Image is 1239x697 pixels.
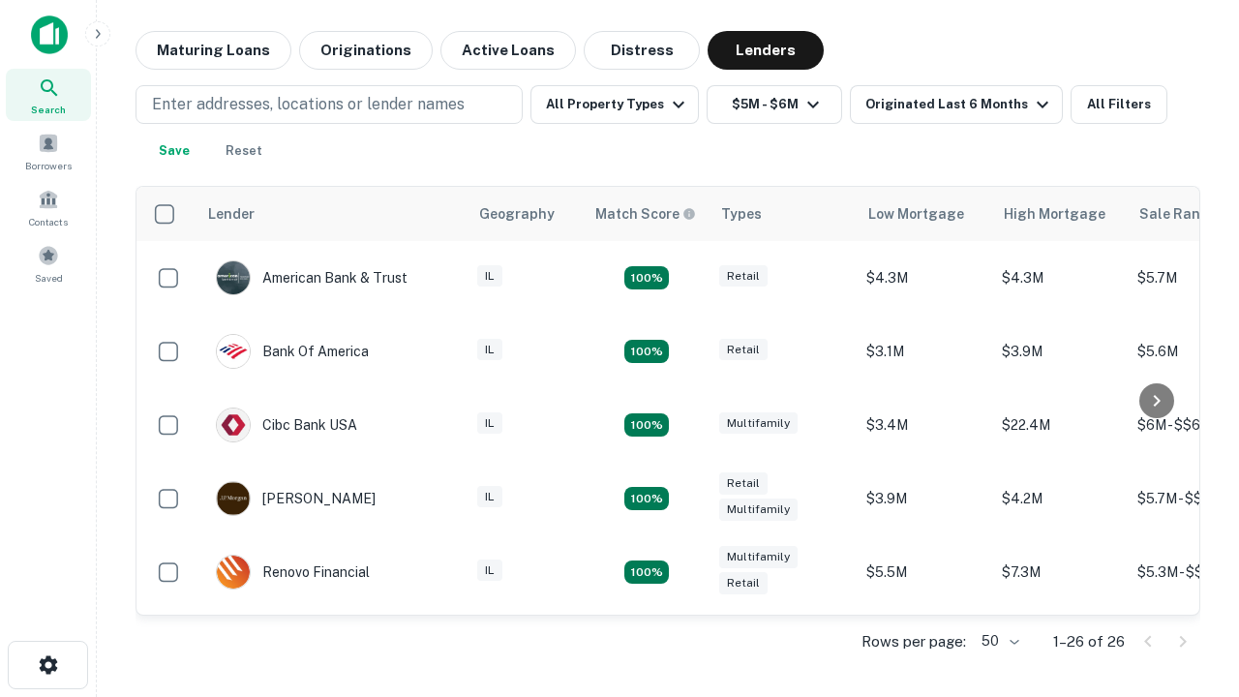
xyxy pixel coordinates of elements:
img: capitalize-icon.png [31,15,68,54]
td: $4.3M [857,241,992,315]
div: Retail [719,265,768,288]
div: Geography [479,202,555,226]
a: Search [6,69,91,121]
div: IL [477,560,502,582]
span: Saved [35,270,63,286]
div: Retail [719,472,768,495]
p: Enter addresses, locations or lender names [152,93,465,116]
div: Matching Properties: 4, hasApolloMatch: undefined [624,413,669,437]
button: All Filters [1071,85,1167,124]
div: Lender [208,202,255,226]
div: [PERSON_NAME] [216,481,376,516]
div: High Mortgage [1004,202,1105,226]
td: $3.9M [992,315,1128,388]
a: Borrowers [6,125,91,177]
td: $5.5M [857,535,992,609]
iframe: Chat Widget [1142,480,1239,573]
div: Matching Properties: 4, hasApolloMatch: undefined [624,561,669,584]
a: Contacts [6,181,91,233]
td: $3.4M [857,388,992,462]
div: Capitalize uses an advanced AI algorithm to match your search with the best lender. The match sco... [595,203,696,225]
td: $3.1M [992,609,1128,682]
div: Originated Last 6 Months [865,93,1054,116]
div: Matching Properties: 7, hasApolloMatch: undefined [624,266,669,289]
h6: Match Score [595,203,692,225]
button: Reset [213,132,275,170]
th: High Mortgage [992,187,1128,241]
div: Low Mortgage [868,202,964,226]
button: All Property Types [530,85,699,124]
img: picture [217,409,250,441]
td: $2.2M [857,609,992,682]
div: Multifamily [719,546,798,568]
th: Low Mortgage [857,187,992,241]
div: Retail [719,339,768,361]
button: Lenders [708,31,824,70]
div: IL [477,265,502,288]
div: Types [721,202,762,226]
td: $4.2M [992,462,1128,535]
td: $3.1M [857,315,992,388]
div: Matching Properties: 4, hasApolloMatch: undefined [624,340,669,363]
p: 1–26 of 26 [1053,630,1125,653]
span: Borrowers [25,158,72,173]
img: picture [217,482,250,515]
div: IL [477,486,502,508]
td: $3.9M [857,462,992,535]
button: Distress [584,31,700,70]
img: picture [217,556,250,589]
div: Multifamily [719,499,798,521]
div: American Bank & Trust [216,260,408,295]
button: Originations [299,31,433,70]
button: Save your search to get updates of matches that match your search criteria. [143,132,205,170]
span: Search [31,102,66,117]
button: Enter addresses, locations or lender names [136,85,523,124]
div: Renovo Financial [216,555,370,590]
div: Cibc Bank USA [216,408,357,442]
button: Originated Last 6 Months [850,85,1063,124]
p: Rows per page: [861,630,966,653]
img: picture [217,335,250,368]
div: Retail [719,572,768,594]
td: $7.3M [992,535,1128,609]
a: Saved [6,237,91,289]
div: Bank Of America [216,334,369,369]
td: $22.4M [992,388,1128,462]
th: Types [710,187,857,241]
th: Lender [196,187,468,241]
span: Contacts [29,214,68,229]
button: Maturing Loans [136,31,291,70]
div: 50 [974,627,1022,655]
div: IL [477,412,502,435]
div: Multifamily [719,412,798,435]
th: Capitalize uses an advanced AI algorithm to match your search with the best lender. The match sco... [584,187,710,241]
button: Active Loans [440,31,576,70]
div: IL [477,339,502,361]
div: Matching Properties: 4, hasApolloMatch: undefined [624,487,669,510]
button: $5M - $6M [707,85,842,124]
th: Geography [468,187,584,241]
img: picture [217,261,250,294]
td: $4.3M [992,241,1128,315]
